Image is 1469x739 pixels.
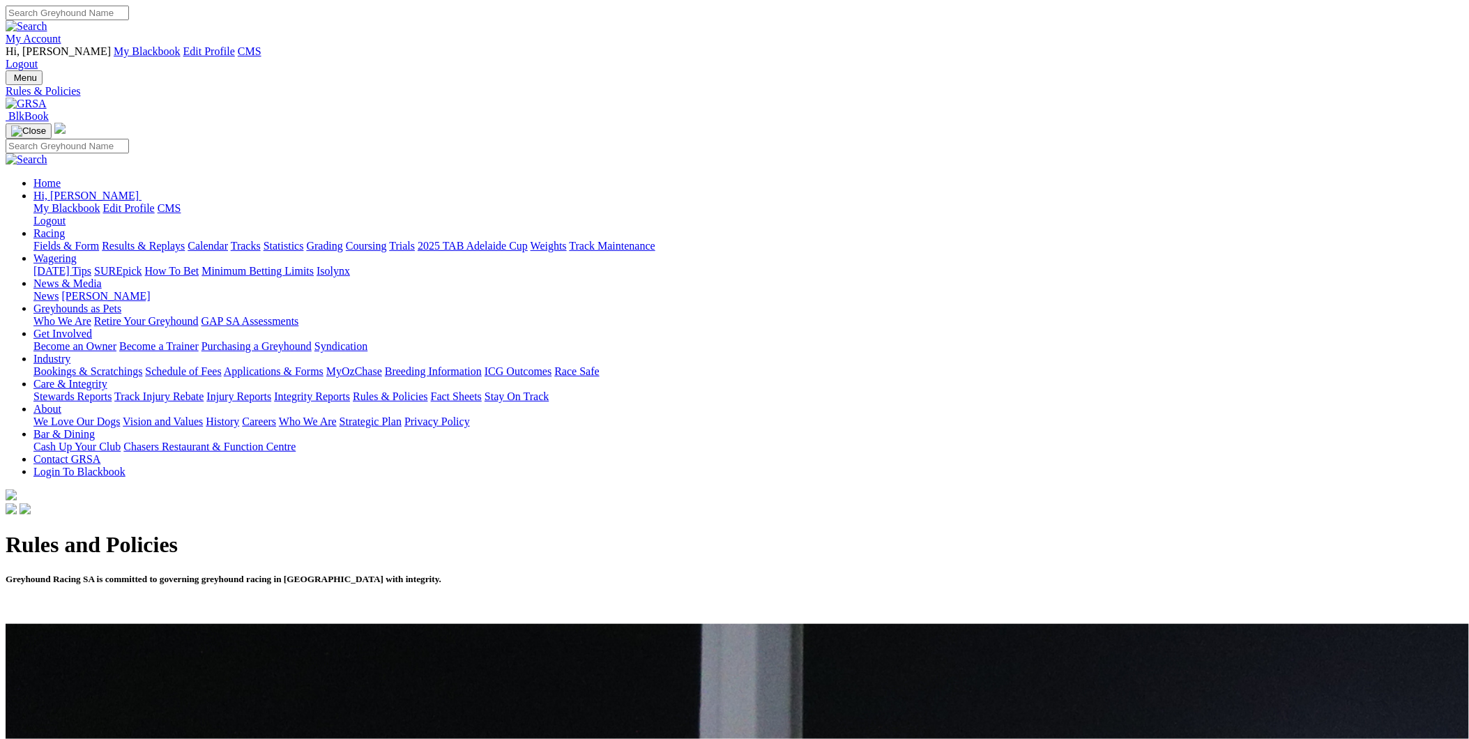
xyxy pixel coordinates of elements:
[145,365,221,377] a: Schedule of Fees
[6,58,38,70] a: Logout
[314,340,367,352] a: Syndication
[485,365,551,377] a: ICG Outcomes
[389,240,415,252] a: Trials
[404,416,470,427] a: Privacy Policy
[33,240,1463,252] div: Racing
[431,390,482,402] a: Fact Sheets
[418,240,528,252] a: 2025 TAB Adelaide Cup
[33,227,65,239] a: Racing
[33,303,121,314] a: Greyhounds as Pets
[6,70,43,85] button: Toggle navigation
[353,390,428,402] a: Rules & Policies
[6,45,111,57] span: Hi, [PERSON_NAME]
[33,328,92,340] a: Get Involved
[531,240,567,252] a: Weights
[33,365,142,377] a: Bookings & Scratchings
[6,139,129,153] input: Search
[8,110,49,122] span: BlkBook
[94,265,142,277] a: SUREpick
[346,240,387,252] a: Coursing
[206,390,271,402] a: Injury Reports
[340,416,402,427] a: Strategic Plan
[33,202,1463,227] div: Hi, [PERSON_NAME]
[114,45,181,57] a: My Blackbook
[6,45,1463,70] div: My Account
[201,340,312,352] a: Purchasing a Greyhound
[224,365,324,377] a: Applications & Forms
[206,416,239,427] a: History
[33,240,99,252] a: Fields & Form
[201,315,299,327] a: GAP SA Assessments
[231,240,261,252] a: Tracks
[33,340,1463,353] div: Get Involved
[33,315,1463,328] div: Greyhounds as Pets
[33,428,95,440] a: Bar & Dining
[264,240,304,252] a: Statistics
[33,265,1463,277] div: Wagering
[6,6,129,20] input: Search
[6,98,47,110] img: GRSA
[33,215,66,227] a: Logout
[33,403,61,415] a: About
[145,265,199,277] a: How To Bet
[103,202,155,214] a: Edit Profile
[238,45,261,57] a: CMS
[33,453,100,465] a: Contact GRSA
[33,190,139,201] span: Hi, [PERSON_NAME]
[33,353,70,365] a: Industry
[33,441,1463,453] div: Bar & Dining
[33,277,102,289] a: News & Media
[6,20,47,33] img: Search
[119,340,199,352] a: Become a Trainer
[6,574,1463,585] h5: Greyhound Racing SA is committed to governing greyhound racing in [GEOGRAPHIC_DATA] with integrity.
[33,466,125,478] a: Login To Blackbook
[158,202,181,214] a: CMS
[33,365,1463,378] div: Industry
[20,503,31,515] img: twitter.svg
[33,290,1463,303] div: News & Media
[11,125,46,137] img: Close
[33,190,142,201] a: Hi, [PERSON_NAME]
[6,33,61,45] a: My Account
[6,85,1463,98] a: Rules & Policies
[6,110,49,122] a: BlkBook
[326,365,382,377] a: MyOzChase
[102,240,185,252] a: Results & Replays
[33,416,120,427] a: We Love Our Dogs
[14,73,37,83] span: Menu
[554,365,599,377] a: Race Safe
[6,489,17,501] img: logo-grsa-white.png
[6,532,1463,558] h1: Rules and Policies
[33,315,91,327] a: Who We Are
[33,390,1463,403] div: Care & Integrity
[123,416,203,427] a: Vision and Values
[33,265,91,277] a: [DATE] Tips
[61,290,150,302] a: [PERSON_NAME]
[274,390,350,402] a: Integrity Reports
[123,441,296,452] a: Chasers Restaurant & Function Centre
[54,123,66,134] img: logo-grsa-white.png
[33,340,116,352] a: Become an Owner
[33,378,107,390] a: Care & Integrity
[33,441,121,452] a: Cash Up Your Club
[6,123,52,139] button: Toggle navigation
[6,503,17,515] img: facebook.svg
[385,365,482,377] a: Breeding Information
[114,390,204,402] a: Track Injury Rebate
[201,265,314,277] a: Minimum Betting Limits
[317,265,350,277] a: Isolynx
[33,416,1463,428] div: About
[242,416,276,427] a: Careers
[188,240,228,252] a: Calendar
[279,416,337,427] a: Who We Are
[307,240,343,252] a: Grading
[33,390,112,402] a: Stewards Reports
[33,177,61,189] a: Home
[33,252,77,264] a: Wagering
[6,153,47,166] img: Search
[485,390,549,402] a: Stay On Track
[94,315,199,327] a: Retire Your Greyhound
[33,290,59,302] a: News
[570,240,655,252] a: Track Maintenance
